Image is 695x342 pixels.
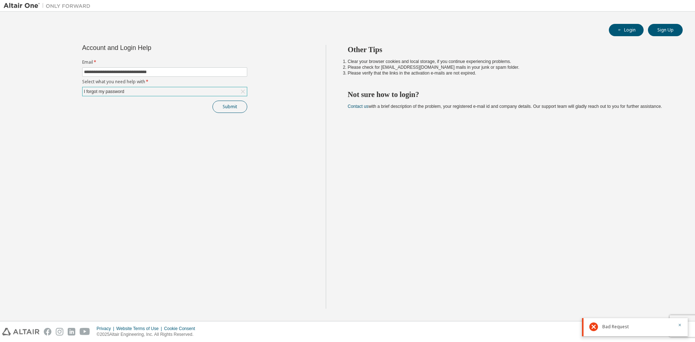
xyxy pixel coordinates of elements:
button: Submit [212,101,247,113]
label: Email [82,59,247,65]
div: Account and Login Help [82,45,214,51]
div: I forgot my password [83,87,247,96]
span: with a brief description of the problem, your registered e-mail id and company details. Our suppo... [348,104,662,109]
button: Login [609,24,644,36]
img: linkedin.svg [68,328,75,335]
li: Clear your browser cookies and local storage, if you continue experiencing problems. [348,59,670,64]
p: © 2025 Altair Engineering, Inc. All Rights Reserved. [97,332,199,338]
h2: Other Tips [348,45,670,54]
div: Website Terms of Use [116,326,164,332]
li: Please check for [EMAIL_ADDRESS][DOMAIN_NAME] mails in your junk or spam folder. [348,64,670,70]
div: I forgot my password [83,88,125,96]
div: Cookie Consent [164,326,199,332]
span: Bad Request [602,324,629,330]
img: altair_logo.svg [2,328,39,335]
button: Sign Up [648,24,683,36]
img: instagram.svg [56,328,63,335]
h2: Not sure how to login? [348,90,670,99]
img: Altair One [4,2,94,9]
li: Please verify that the links in the activation e-mails are not expired. [348,70,670,76]
img: facebook.svg [44,328,51,335]
img: youtube.svg [80,328,90,335]
a: Contact us [348,104,368,109]
div: Privacy [97,326,116,332]
label: Select what you need help with [82,79,247,85]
